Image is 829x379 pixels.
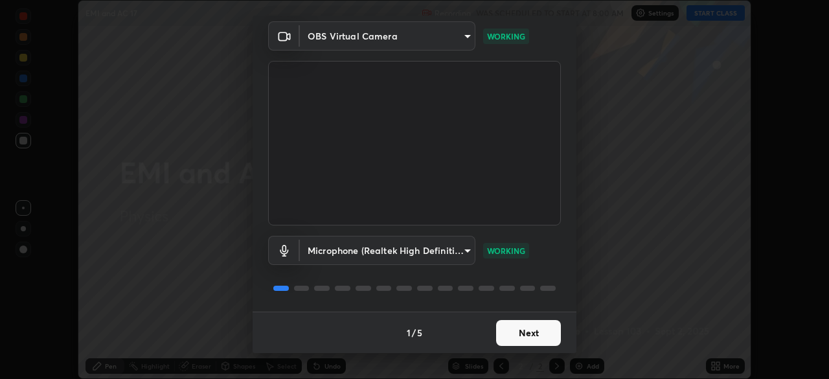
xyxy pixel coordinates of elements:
p: WORKING [487,30,525,42]
h4: / [412,326,416,339]
div: OBS Virtual Camera [300,21,475,51]
h4: 1 [407,326,411,339]
h4: 5 [417,326,422,339]
button: Next [496,320,561,346]
p: WORKING [487,245,525,257]
div: OBS Virtual Camera [300,236,475,265]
